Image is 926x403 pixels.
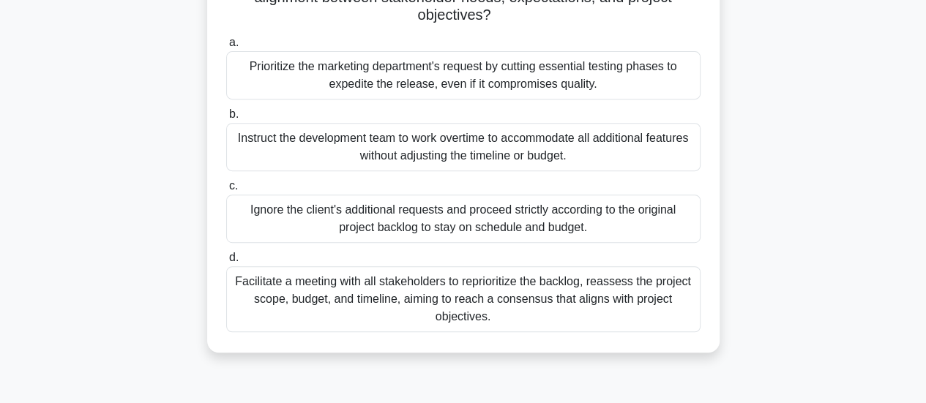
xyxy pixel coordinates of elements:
span: c. [229,179,238,192]
span: a. [229,36,239,48]
div: Ignore the client's additional requests and proceed strictly according to the original project ba... [226,195,701,243]
span: b. [229,108,239,120]
div: Prioritize the marketing department's request by cutting essential testing phases to expedite the... [226,51,701,99]
div: Instruct the development team to work overtime to accommodate all additional features without adj... [226,123,701,171]
div: Facilitate a meeting with all stakeholders to reprioritize the backlog, reassess the project scop... [226,266,701,332]
span: d. [229,251,239,263]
